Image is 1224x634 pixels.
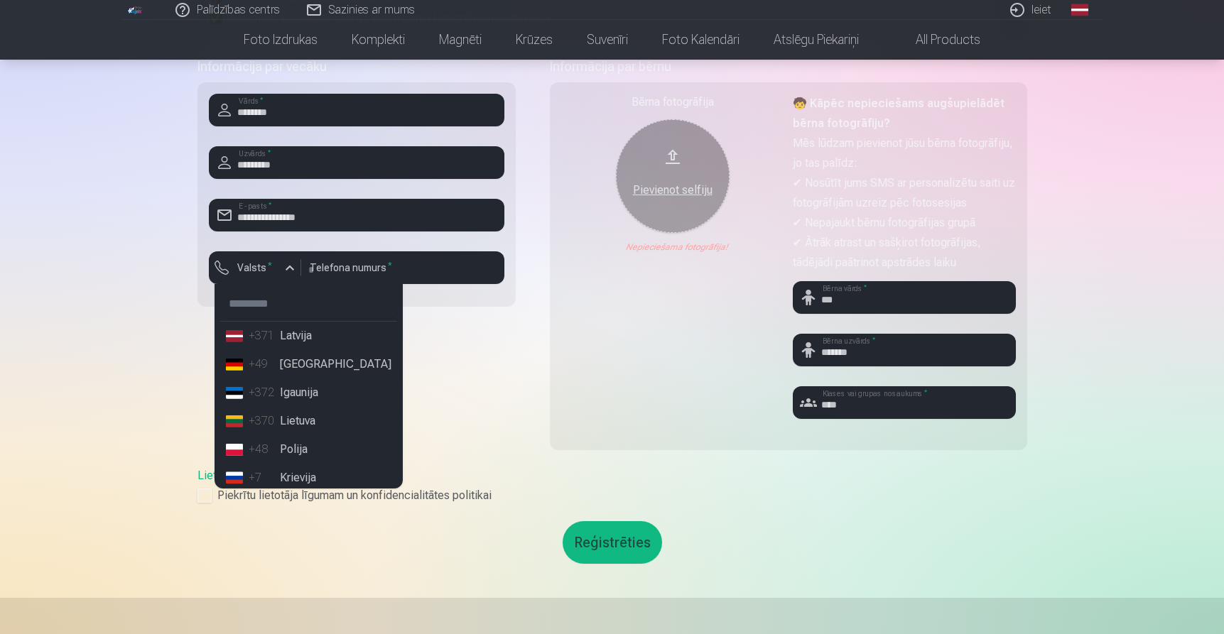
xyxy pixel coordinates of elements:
[220,378,397,407] li: Igaunija
[249,356,277,373] div: +49
[757,20,876,60] a: Atslēgu piekariņi
[227,20,335,60] a: Foto izdrukas
[220,350,397,378] li: [GEOGRAPHIC_DATA]
[249,441,277,458] div: +48
[197,57,516,77] h5: Informācija par vecāku
[561,94,784,111] div: Bērna fotogrāfija
[220,322,397,350] li: Latvija
[220,407,397,435] li: Lietuva
[793,173,1016,213] p: ✔ Nosūtīt jums SMS ar personalizētu saiti uz fotogrāfijām uzreiz pēc fotosesijas
[209,251,301,284] button: Valsts*
[128,6,143,14] img: /fa1
[876,20,997,60] a: All products
[616,119,730,233] button: Pievienot selfiju
[793,233,1016,273] p: ✔ Ātrāk atrast un sašķirot fotogrāfijas, tādējādi paātrinot apstrādes laiku
[793,133,1016,173] p: Mēs lūdzam pievienot jūsu bērna fotogrāfiju, jo tas palīdz:
[197,469,288,482] a: Lietošanas līgums
[220,464,397,492] li: Krievija
[335,20,422,60] a: Komplekti
[499,20,570,60] a: Krūzes
[563,521,662,564] button: Reģistrēties
[249,469,277,486] div: +7
[422,20,499,60] a: Magnēti
[793,213,1016,233] p: ✔ Nepajaukt bērnu fotogrāfijas grupā
[197,467,1027,504] div: ,
[570,20,645,60] a: Suvenīri
[197,487,1027,504] label: Piekrītu lietotāja līgumam un konfidencialitātes politikai
[209,284,301,295] div: Lauks ir obligāts
[645,20,757,60] a: Foto kalendāri
[550,57,1027,77] h5: Informācija par bērnu
[249,327,277,344] div: +371
[220,435,397,464] li: Polija
[249,412,277,430] div: +370
[630,182,715,199] div: Pievienot selfiju
[561,241,784,253] div: Nepieciešama fotogrāfija!
[232,261,278,275] label: Valsts
[249,384,277,401] div: +372
[793,97,1004,130] strong: 🧒 Kāpēc nepieciešams augšupielādēt bērna fotogrāfiju?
